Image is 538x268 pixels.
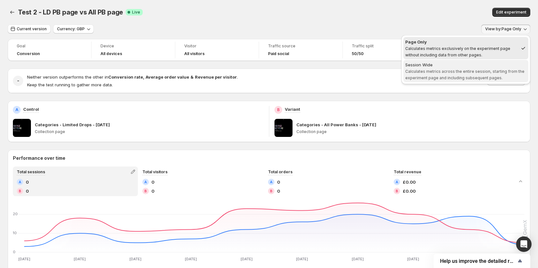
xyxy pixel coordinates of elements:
[440,258,516,264] span: Help us improve the detailed report for A/B campaigns
[296,257,308,261] text: [DATE]
[17,78,19,84] h2: -
[268,43,333,49] span: Traffic source
[144,189,147,193] h2: B
[274,119,293,137] img: Categories - All Power Banks - 11JUL2025
[13,231,17,235] text: 10
[26,188,29,194] span: 0
[142,169,168,174] span: Total visitors
[101,43,166,49] span: Device
[101,43,166,57] a: DeviceAll devices
[15,107,18,112] h2: A
[277,107,280,112] h2: B
[352,51,364,56] span: 50/50
[285,106,300,112] p: Variant
[27,82,113,87] span: Keep the test running to gather more data.
[35,129,264,134] p: Collection page
[396,189,398,193] h2: B
[241,257,253,261] text: [DATE]
[407,257,419,261] text: [DATE]
[270,180,273,184] h2: A
[74,257,86,261] text: [DATE]
[35,121,110,128] p: Categories - Limited Drops - [DATE]
[496,10,526,15] span: Edit experiment
[17,51,40,56] span: Conversion
[13,212,18,216] text: 20
[516,236,532,252] div: Open Intercom Messenger
[352,43,417,57] a: Traffic split50/50
[277,179,280,185] span: 0
[352,257,364,261] text: [DATE]
[146,74,189,80] strong: Average order value
[268,51,289,56] h4: Paid social
[184,43,250,49] span: Visitor
[23,106,39,112] p: Control
[190,74,194,80] strong: &
[405,69,524,80] span: Calculates metrics across the entire session, starting from the experiment page and including sub...
[17,26,47,32] span: Current version
[352,43,417,49] span: Traffic split
[516,177,525,186] button: Collapse chart
[143,74,144,80] strong: ,
[144,180,147,184] h2: A
[485,26,521,32] span: View by: Page Only
[405,62,526,68] div: Session Wide
[296,129,525,134] p: Collection page
[268,169,293,174] span: Total orders
[151,179,154,185] span: 0
[405,46,510,57] span: Calculates metrics exclusively on the experiment page without including data from other pages.
[8,8,17,17] button: Back
[277,188,280,194] span: 0
[492,8,530,17] button: Edit experiment
[18,257,30,261] text: [DATE]
[13,155,525,161] h2: Performance over time
[19,180,21,184] h2: A
[270,189,273,193] h2: B
[394,169,421,174] span: Total revenue
[184,43,250,57] a: VisitorAll visitors
[53,24,94,33] button: Currency: GBP
[8,24,51,33] button: Current version
[184,51,205,56] h4: All visitors
[13,250,15,254] text: 0
[481,24,530,33] button: View by:Page Only
[403,179,416,185] span: £0.00
[151,188,154,194] span: 0
[27,74,238,80] span: Neither version outperforms the other in .
[18,8,123,16] span: Test 2 - LD PB page vs All PB page
[26,179,29,185] span: 0
[57,26,85,32] span: Currency: GBP
[396,180,398,184] h2: A
[17,169,45,174] span: Total sessions
[185,257,197,261] text: [DATE]
[195,74,237,80] strong: Revenue per visitor
[440,257,524,265] button: Show survey - Help us improve the detailed report for A/B campaigns
[132,10,140,15] span: Live
[405,39,518,45] div: Page Only
[19,189,21,193] h2: B
[17,43,82,57] a: GoalConversion
[403,188,416,194] span: £0.00
[130,257,141,261] text: [DATE]
[268,43,333,57] a: Traffic sourcePaid social
[296,121,376,128] p: Categories - All Power Banks - [DATE]
[108,74,143,80] strong: Conversion rate
[13,119,31,137] img: Categories - Limited Drops - 11JUL25
[101,51,122,56] h4: All devices
[17,43,82,49] span: Goal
